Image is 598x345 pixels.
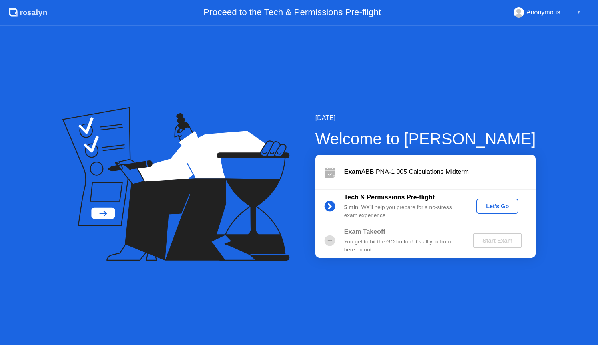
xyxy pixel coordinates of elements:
[344,203,460,220] div: : We’ll help you prepare for a no-stress exam experience
[344,168,361,175] b: Exam
[344,238,460,254] div: You get to hit the GO button! It’s all you from here on out
[315,127,536,151] div: Welcome to [PERSON_NAME]
[315,113,536,123] div: [DATE]
[476,237,519,244] div: Start Exam
[344,194,435,201] b: Tech & Permissions Pre-flight
[526,7,560,18] div: Anonymous
[344,204,359,210] b: 5 min
[577,7,581,18] div: ▼
[480,203,515,209] div: Let's Go
[344,167,536,177] div: ABB PNA-1 905 Calculations Midterm
[476,199,518,214] button: Let's Go
[344,228,385,235] b: Exam Takeoff
[473,233,522,248] button: Start Exam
